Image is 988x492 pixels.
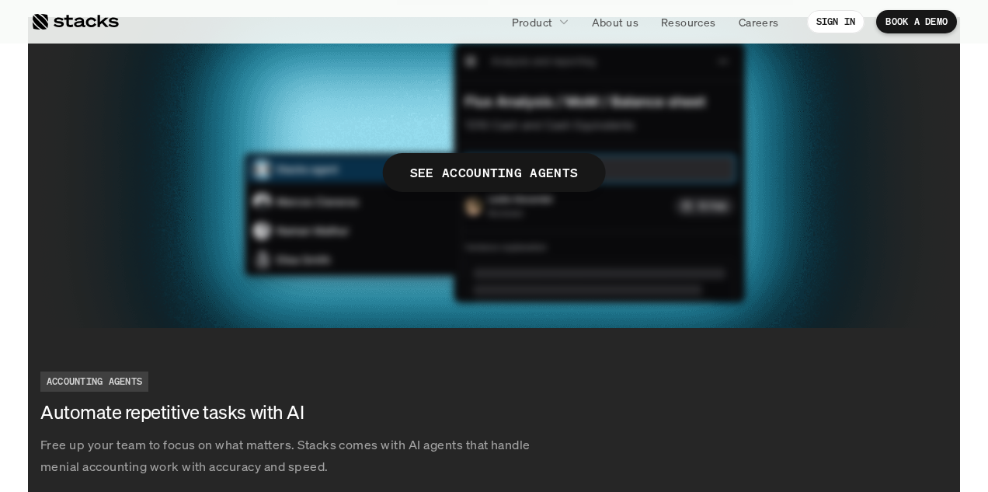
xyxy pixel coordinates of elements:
[652,8,725,36] a: Resources
[40,400,468,426] h3: Automate repetitive tasks with AI
[885,16,948,27] p: BOOK A DEMO
[583,8,648,36] a: About us
[410,161,579,183] p: SEE ACCOUNTING AGENTS
[816,16,856,27] p: SIGN IN
[592,14,638,30] p: About us
[47,376,142,387] h2: ACCOUNTING AGENTS
[876,10,957,33] a: BOOK A DEMO
[661,14,716,30] p: Resources
[40,434,545,479] p: Free up your team to focus on what matters. Stacks comes with AI agents that handle menial accoun...
[739,14,779,30] p: Careers
[807,10,865,33] a: SIGN IN
[512,14,553,30] p: Product
[183,360,252,371] a: Privacy Policy
[729,8,788,36] a: Careers
[383,153,606,192] span: SEE ACCOUNTING AGENTS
